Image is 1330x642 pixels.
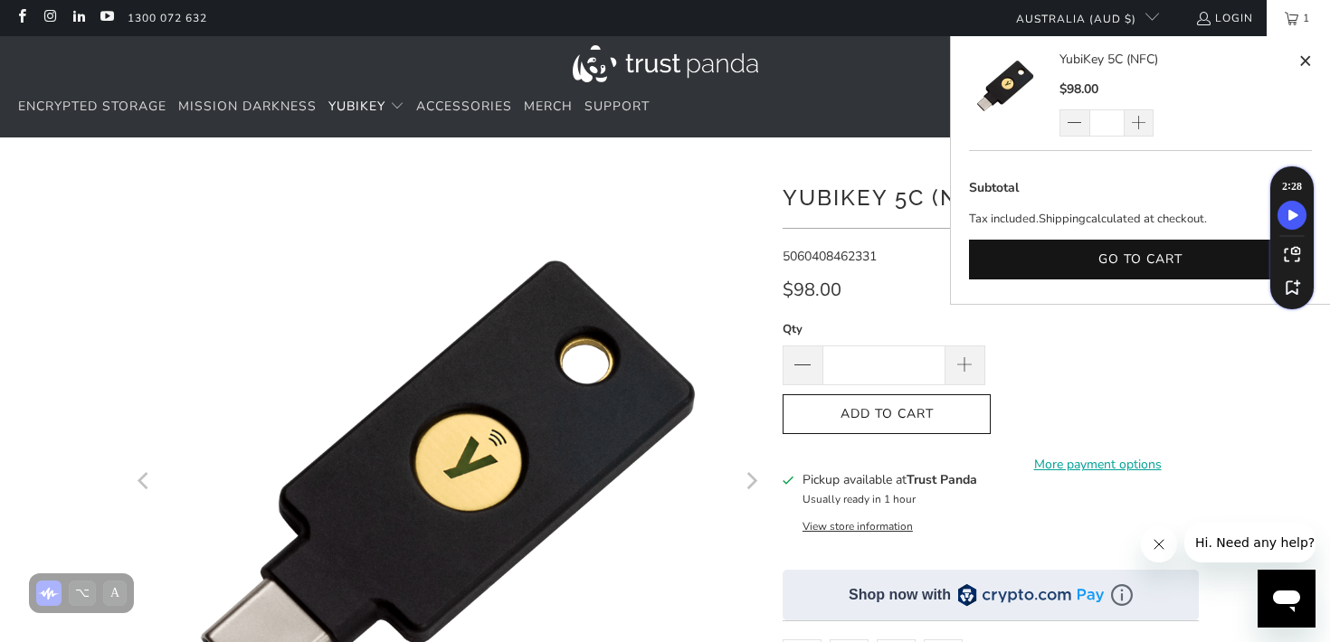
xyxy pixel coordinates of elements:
button: Go to cart [969,240,1312,280]
a: Trust Panda Australia on YouTube [99,11,114,25]
span: Accessories [416,98,512,115]
a: Login [1195,8,1253,28]
a: Trust Panda Australia on Facebook [14,11,29,25]
h3: Pickup available at [803,470,977,489]
span: Add to Cart [802,407,972,422]
button: Add to Cart [783,394,991,435]
div: Shop now with [849,585,951,605]
a: YubiKey 5C (NFC) [1059,50,1294,70]
b: Trust Panda [907,471,977,488]
span: Merch [524,98,573,115]
a: Trust Panda Australia on Instagram [42,11,57,25]
a: Trust Panda Australia on LinkedIn [71,11,86,25]
a: Encrypted Storage [18,86,166,128]
span: Mission Darkness [178,98,317,115]
button: View store information [803,519,913,533]
a: More payment options [996,455,1199,475]
span: $98.00 [1059,80,1098,98]
small: Usually ready in 1 hour [803,492,916,506]
span: Subtotal [969,179,1019,196]
a: Support [584,86,650,128]
iframe: Close message [1141,526,1177,562]
img: Trust Panda Australia [573,45,758,82]
summary: YubiKey [328,86,404,128]
span: YubiKey [328,98,385,115]
span: Support [584,98,650,115]
h1: YubiKey 5C (NFC) [783,178,1199,214]
a: Shipping [1039,210,1086,229]
span: Encrypted Storage [18,98,166,115]
p: Tax included. calculated at checkout. [969,210,1312,229]
a: Merch [524,86,573,128]
a: YubiKey 5C (NFC) [969,50,1059,137]
img: YubiKey 5C (NFC) [969,50,1041,122]
iframe: Message from company [1184,523,1316,562]
nav: Translation missing: en.navigation.header.main_nav [18,86,650,128]
span: $98.00 [783,278,841,302]
iframe: Button to launch messaging window [1258,570,1316,628]
a: 1300 072 632 [128,8,207,28]
label: Qty [783,319,985,339]
span: 5060408462331 [783,248,877,265]
a: Mission Darkness [178,86,317,128]
a: Accessories [416,86,512,128]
